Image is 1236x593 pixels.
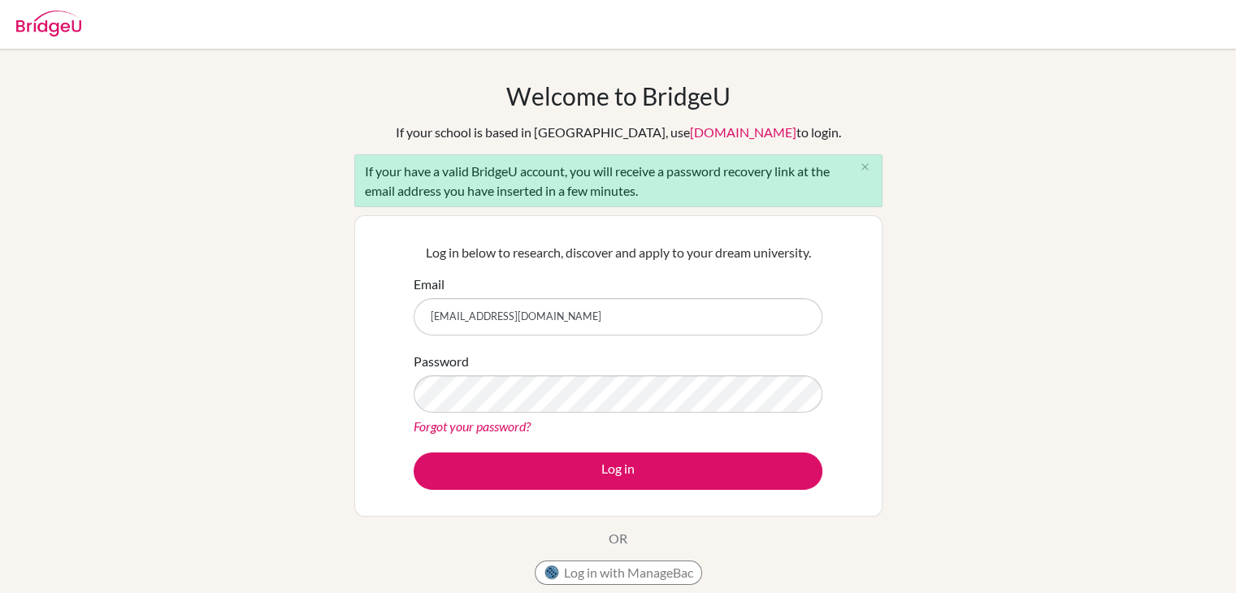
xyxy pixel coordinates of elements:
[859,161,871,173] i: close
[16,11,81,37] img: Bridge-U
[414,352,469,371] label: Password
[396,123,841,142] div: If your school is based in [GEOGRAPHIC_DATA], use to login.
[609,529,627,548] p: OR
[414,418,531,434] a: Forgot your password?
[414,243,822,262] p: Log in below to research, discover and apply to your dream university.
[690,124,796,140] a: [DOMAIN_NAME]
[354,154,883,207] div: If your have a valid BridgeU account, you will receive a password recovery link at the email addr...
[414,275,445,294] label: Email
[414,452,822,490] button: Log in
[535,561,702,585] button: Log in with ManageBac
[506,81,731,110] h1: Welcome to BridgeU
[849,155,882,180] button: Close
